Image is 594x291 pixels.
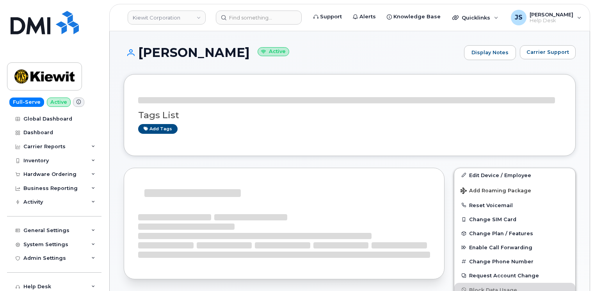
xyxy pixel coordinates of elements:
[469,245,532,250] span: Enable Call Forwarding
[454,182,575,198] button: Add Roaming Package
[138,110,561,120] h3: Tags List
[454,240,575,254] button: Enable Call Forwarding
[124,46,460,59] h1: [PERSON_NAME]
[454,198,575,212] button: Reset Voicemail
[138,124,178,134] a: Add tags
[454,254,575,268] button: Change Phone Number
[520,45,576,59] button: Carrier Support
[526,48,569,56] span: Carrier Support
[454,168,575,182] a: Edit Device / Employee
[258,47,289,56] small: Active
[461,188,531,195] span: Add Roaming Package
[454,212,575,226] button: Change SIM Card
[469,231,533,236] span: Change Plan / Features
[454,268,575,282] button: Request Account Change
[454,226,575,240] button: Change Plan / Features
[464,45,516,60] a: Display Notes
